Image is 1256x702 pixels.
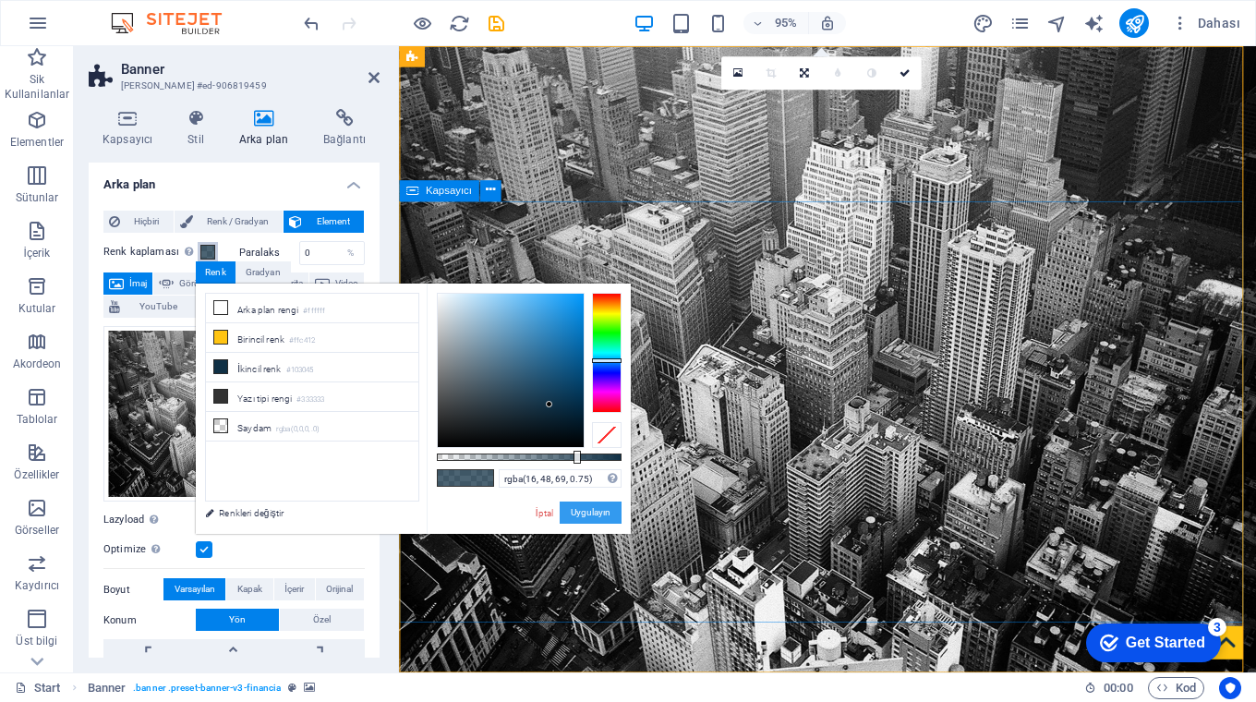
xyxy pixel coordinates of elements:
[280,272,303,295] span: Harita
[448,12,470,34] button: reload
[137,4,155,22] div: 3
[1171,14,1240,32] span: Dahası
[106,12,245,34] img: Editor Logo
[54,20,134,37] div: Get Started
[755,56,788,90] a: Kırpma modu
[300,12,322,34] button: undo
[534,506,555,520] a: İptal
[743,12,809,34] button: 95%
[229,609,246,631] span: Yön
[206,323,418,353] li: Birincil renk
[153,272,253,295] button: Görüntü kaydırıcı
[888,56,921,90] a: Onayla ( ⌘ ⏎ )
[303,305,325,318] small: #ffffff
[179,272,248,295] span: Görüntü kaydırıcı
[15,578,59,593] p: Kaydırıcı
[485,12,507,34] button: save
[438,470,465,486] span: #103045
[88,677,127,699] span: Seçmek için tıkla. Düzenlemek için çift tıkla
[335,272,358,295] span: Video
[14,467,59,482] p: Özellikler
[284,578,304,600] span: İçerir
[465,470,493,486] span: #103045
[819,15,836,31] i: Yeniden boyutlandırmada yakınlaştırma düzeyini seçilen cihaza uyacak şekilde otomatik olarak ayarla.
[309,272,364,295] button: Video
[103,509,196,531] label: Lazyload
[16,634,57,648] p: Üst bilgi
[286,364,314,377] small: #103045
[1008,12,1031,34] button: pages
[280,609,364,631] button: Özel
[196,502,410,525] a: Renkleri değiştir
[1104,677,1132,699] span: 00 00
[103,272,152,295] button: İmaj
[226,578,272,600] button: Kapak
[88,677,316,699] nav: breadcrumb
[129,272,147,295] span: İmaj
[426,186,472,196] span: Kapsayıcı
[89,109,174,148] h4: Kapsayıcı
[206,353,418,382] li: İkincil renk
[196,609,279,631] button: Yön
[225,109,309,148] h4: Arka plan
[133,677,281,699] span: . banner .preset-banner-v3-financia
[821,56,854,90] a: Bulanıklaştırma
[89,163,380,196] h4: Arka plan
[16,190,59,205] p: Sütunlar
[23,246,50,260] p: İçerik
[304,683,315,693] i: Bu element, arka plan içeriyor
[326,578,353,600] span: Orijinal
[236,261,290,284] div: Gradyan
[103,296,196,318] button: YouTube
[308,211,358,233] span: Element
[199,211,278,233] span: Renk / Gradyan
[721,56,755,90] a: Dosya yöneticisinden, stok fotoğraflardan dosyalar seçin veya dosya(lar) yükleyin
[1046,13,1068,34] i: Navigatör
[1083,13,1105,34] i: AI Writer
[1009,13,1031,34] i: Sayfalar (Ctrl+Alt+S)
[1124,13,1145,34] i: Yayınla
[284,211,364,233] button: Element
[854,56,888,90] a: Gri tonlama
[163,578,225,600] button: Varsayılan
[103,326,365,502] div: 35mm-aerial-analog-1105766.jpg
[338,242,364,264] div: %
[560,502,622,524] button: Uygulayın
[296,393,324,406] small: #333333
[121,78,343,94] h3: [PERSON_NAME] #ed-906819459
[288,683,296,693] i: Bu element, özelleştirilebilir bir ön ayar
[592,422,622,448] div: Clear Color Selection
[206,382,418,412] li: Yazı tipi rengi
[103,610,196,632] label: Konum
[206,294,418,323] li: Arka plan rengi
[771,12,801,34] h6: 95%
[1219,677,1241,699] button: Usercentrics
[972,12,994,34] button: design
[276,423,320,436] small: rgba(0,0,0,.0)
[15,523,59,538] p: Görseller
[18,301,56,316] p: Kutular
[126,211,168,233] span: Hiçbiri
[10,135,64,150] p: Elementler
[103,579,163,601] label: Boyut
[103,241,198,263] label: Renk kaplaması
[239,248,299,258] label: Paralaks
[1082,12,1105,34] button: text_generator
[1156,677,1196,699] span: Kod
[103,211,174,233] button: Hiçbiri
[237,578,262,600] span: Kapak
[103,539,196,561] label: Optimize
[1119,8,1149,38] button: publish
[174,109,225,148] h4: Stil
[1148,677,1204,699] button: Kod
[972,13,994,34] i: Tasarım (Ctrl+Alt+Y)
[175,578,215,600] span: Varsayılan
[15,677,61,699] a: Seçimi iptal etmek için tıkla. Sayfaları açmak için çift tıkla
[17,412,58,427] p: Tablolar
[1117,681,1119,695] span: :
[206,412,418,442] li: Saydam
[313,609,331,631] span: Özel
[309,109,380,148] h4: Bağlantı
[13,357,62,371] p: Akordeon
[788,56,821,90] a: Yönü değiştir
